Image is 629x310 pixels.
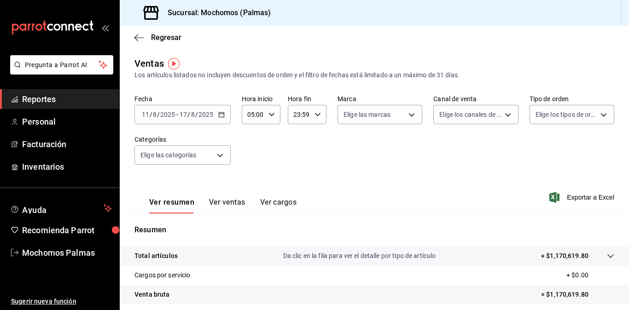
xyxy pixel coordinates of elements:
span: Elige los tipos de orden [536,110,597,119]
label: Hora inicio [242,96,280,102]
a: Pregunta a Parrot AI [6,67,113,76]
span: Elige las marcas [344,110,390,119]
input: ---- [160,111,175,118]
button: Ver cargos [260,198,297,213]
input: -- [152,111,157,118]
p: Resumen [134,224,614,235]
h3: Sucursal: Mochomos (Palmas) [160,7,271,18]
span: Elige los canales de venta [439,110,501,119]
button: Ver resumen [149,198,194,213]
img: Tooltip marker [168,58,180,69]
span: Facturación [22,138,112,150]
p: = $1,170,619.80 [541,290,614,299]
label: Fecha [134,96,231,102]
span: Ayuda [22,203,100,214]
span: / [150,111,152,118]
div: navigation tabs [149,198,297,213]
p: + $1,170,619.80 [541,251,588,261]
p: Total artículos [134,251,178,261]
label: Marca [338,96,422,102]
label: Categorías [134,136,231,143]
button: Regresar [134,33,181,42]
div: Los artículos listados no incluyen descuentos de orden y el filtro de fechas está limitado a un m... [134,70,614,80]
span: / [187,111,190,118]
button: open_drawer_menu [101,24,109,31]
label: Tipo de orden [530,96,614,102]
span: Personal [22,115,112,128]
input: -- [141,111,150,118]
p: + $0.00 [566,270,614,280]
span: Mochomos Palmas [22,247,112,259]
span: / [157,111,160,118]
span: Pregunta a Parrot AI [25,60,99,70]
p: Venta bruta [134,290,169,299]
input: -- [191,111,195,118]
button: Exportar a Excel [551,192,614,203]
button: Pregunta a Parrot AI [10,55,113,75]
p: Da clic en la fila para ver el detalle por tipo de artículo [283,251,436,261]
input: ---- [198,111,214,118]
span: Elige las categorías [140,150,197,160]
span: Sugerir nueva función [11,297,112,306]
span: Reportes [22,93,112,105]
span: / [195,111,198,118]
input: -- [179,111,187,118]
button: Ver ventas [209,198,245,213]
span: Inventarios [22,161,112,173]
span: - [176,111,178,118]
p: Cargos por servicio [134,270,191,280]
div: Ventas [134,57,164,70]
label: Hora fin [288,96,326,102]
label: Canal de venta [433,96,518,102]
span: Regresar [151,33,181,42]
span: Recomienda Parrot [22,224,112,236]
